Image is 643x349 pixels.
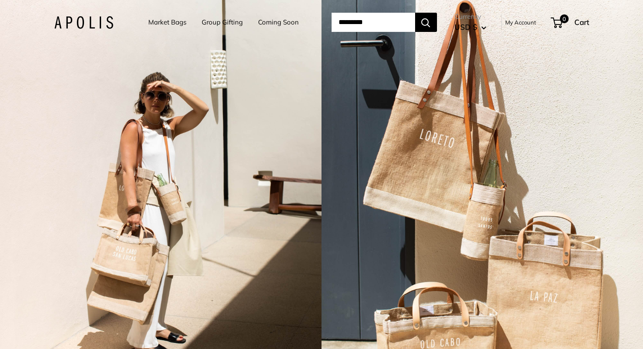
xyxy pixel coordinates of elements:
[454,10,486,23] span: Currency
[54,16,113,29] img: Apolis
[332,13,415,32] input: Search...
[202,16,243,28] a: Group Gifting
[559,14,568,23] span: 0
[258,16,299,28] a: Coming Soon
[454,22,477,31] span: USD $
[574,17,589,27] span: Cart
[454,20,486,34] button: USD $
[415,13,437,32] button: Search
[148,16,186,28] a: Market Bags
[505,17,536,28] a: My Account
[552,15,589,29] a: 0 Cart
